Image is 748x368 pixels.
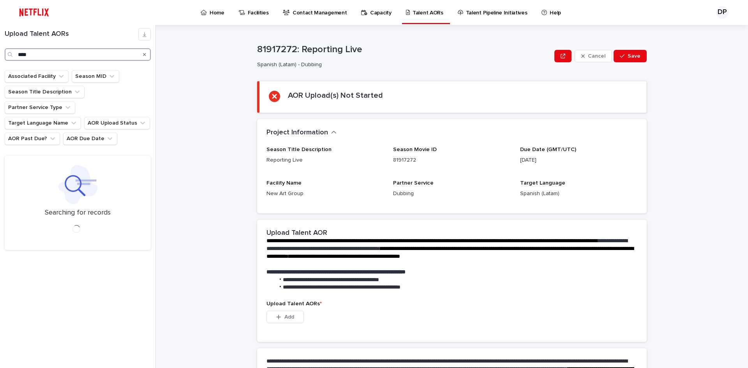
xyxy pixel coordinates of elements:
h2: Project Information [266,129,328,137]
span: Cancel [588,53,605,59]
button: Project Information [266,129,337,137]
p: Dubbing [393,190,510,198]
button: Target Language Name [5,117,81,129]
button: AOR Past Due? [5,132,60,145]
h2: Upload Talent AOR [266,229,327,238]
div: DP [716,6,729,19]
p: Reporting Live [266,156,384,164]
button: Cancel [575,50,612,62]
button: Season MID [72,70,119,83]
span: Add [284,314,294,320]
button: Season Title Description [5,86,85,98]
p: 81917272: Reporting Live [257,44,551,55]
button: Add [266,311,304,323]
p: Spanish (Latam) - Dubbing [257,62,548,68]
p: Spanish (Latam) [520,190,637,198]
span: Season Movie ID [393,147,437,152]
button: Partner Service Type [5,101,75,114]
span: Due Date (GMT/UTC) [520,147,576,152]
p: 81917272 [393,156,510,164]
input: Search [5,48,151,61]
button: AOR Upload Status [84,117,150,129]
button: Associated Facility [5,70,69,83]
p: Searching for records [45,209,111,217]
h1: Upload Talent AORs [5,30,138,39]
span: Season Title Description [266,147,332,152]
button: AOR Due Date [63,132,117,145]
span: Target Language [520,180,565,186]
span: Facility Name [266,180,302,186]
img: ifQbXi3ZQGMSEF7WDB7W [16,5,53,20]
span: Partner Service [393,180,434,186]
span: Save [628,53,640,59]
h2: AOR Upload(s) Not Started [288,91,383,100]
button: Save [614,50,647,62]
p: New Art Group [266,190,384,198]
p: [DATE] [520,156,637,164]
span: Upload Talent AORs [266,301,322,306]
